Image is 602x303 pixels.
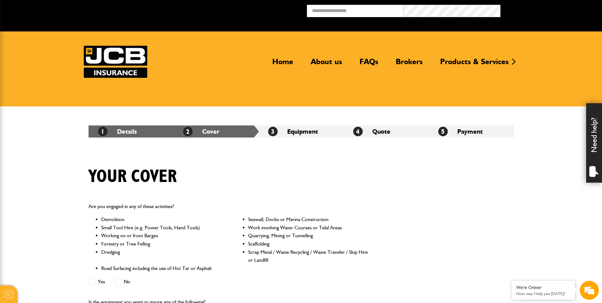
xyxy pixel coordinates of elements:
a: Brokers [391,57,427,71]
li: Quarrying, Mining or Tunnelling [248,232,368,240]
label: Yes [89,278,105,286]
div: Need help? [586,103,602,183]
li: Working on or from Barges [101,232,222,240]
a: Home [268,57,298,71]
span: 2 [183,127,193,136]
li: Scrap Metal / Waste Recycling / Waste Transfer / Skip Hire or Landfill [248,248,368,264]
img: JCB Insurance Services logo [84,46,147,78]
li: Road Surfacing including the use of Hot Tar or Asphalt [101,264,222,273]
li: Payment [429,125,514,138]
p: Are you engaged in any of these activities? [89,202,369,211]
li: Demolition [101,215,222,224]
li: Forestry or Tree Felling [101,240,222,248]
h1: Your cover [89,166,177,187]
li: Cover [174,125,259,138]
li: Small Tool Hire (e.g. Power Tools, Hand Tools) [101,224,222,232]
li: Scaffolding [248,240,368,248]
li: Quote [344,125,429,138]
a: About us [306,57,347,71]
span: 4 [353,127,363,136]
div: We're Online! [516,285,570,290]
li: Work involving Water Courses or Tidal Areas [248,224,368,232]
a: Products & Services [435,57,513,71]
span: 5 [438,127,448,136]
span: 3 [268,127,278,136]
label: No [115,278,130,286]
li: Equipment [259,125,344,138]
a: 1Details [98,128,137,135]
a: FAQs [355,57,383,71]
p: How may I help you today? [516,291,570,296]
a: JCB Insurance Services [84,46,147,78]
span: 1 [98,127,108,136]
li: Dredging [101,248,222,264]
li: Seawall, Docks or Marina Construction [248,215,368,224]
button: Broker Login [500,5,597,15]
